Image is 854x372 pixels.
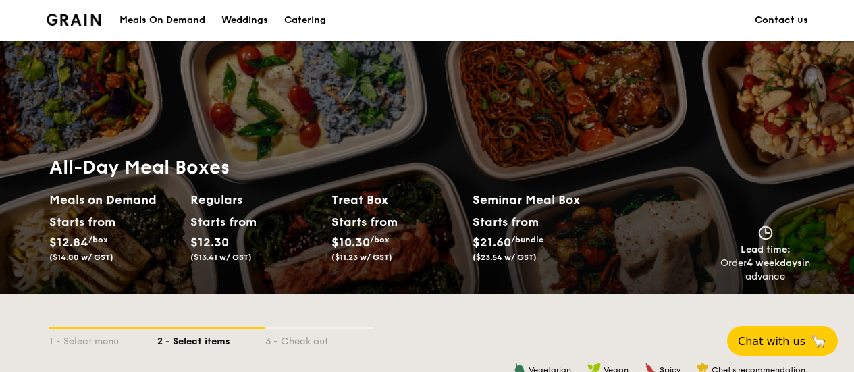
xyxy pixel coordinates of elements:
div: 2 - Select items [157,329,265,348]
a: Logotype [47,14,101,26]
img: icon-clock.2db775ea.svg [755,225,776,240]
span: /box [88,235,108,244]
div: 3 - Check out [265,329,373,348]
span: /box [370,235,390,244]
span: Chat with us [738,335,805,348]
span: Lead time: [741,244,791,255]
h2: Treat Box [331,190,462,209]
h2: Regulars [190,190,321,209]
span: $10.30 [331,235,370,250]
h1: All-Day Meal Boxes [49,155,614,180]
h2: Meals on Demand [49,190,180,209]
div: Starts from [190,212,250,232]
span: /bundle [511,235,543,244]
div: Starts from [49,212,109,232]
span: ($13.41 w/ GST) [190,253,252,262]
div: 1 - Select menu [49,329,157,348]
div: Starts from [473,212,538,232]
span: ($14.00 w/ GST) [49,253,113,262]
div: Order in advance [720,257,811,284]
img: Grain [47,14,101,26]
span: ($11.23 w/ GST) [331,253,392,262]
span: $12.84 [49,235,88,250]
span: $21.60 [473,235,511,250]
span: ($23.54 w/ GST) [473,253,537,262]
h2: Seminar Meal Box [473,190,614,209]
span: 🦙 [811,334,827,349]
button: Chat with us🦙 [727,326,838,356]
span: $12.30 [190,235,229,250]
div: Starts from [331,212,392,232]
strong: 4 weekdays [747,257,802,269]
